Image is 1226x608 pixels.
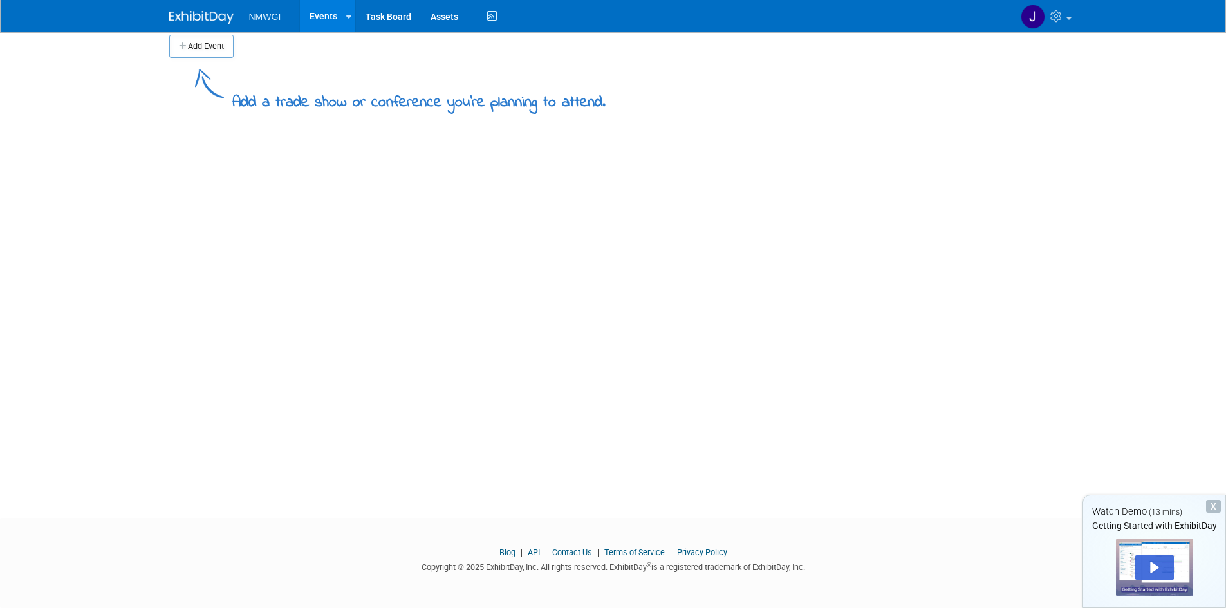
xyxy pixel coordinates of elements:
[249,12,281,22] span: NMWGI
[528,548,540,557] a: API
[1206,500,1221,513] div: Dismiss
[1135,555,1174,580] div: Play
[232,82,606,114] div: Add a trade show or conference you're planning to attend.
[517,548,526,557] span: |
[1083,519,1225,532] div: Getting Started with ExhibitDay
[667,548,675,557] span: |
[594,548,602,557] span: |
[677,548,727,557] a: Privacy Policy
[552,548,592,557] a: Contact Us
[499,548,515,557] a: Blog
[647,562,651,569] sup: ®
[604,548,665,557] a: Terms of Service
[1021,5,1045,29] img: Jenny Rowland
[169,11,234,24] img: ExhibitDay
[542,548,550,557] span: |
[1149,508,1182,517] span: (13 mins)
[169,35,234,58] button: Add Event
[1083,505,1225,519] div: Watch Demo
